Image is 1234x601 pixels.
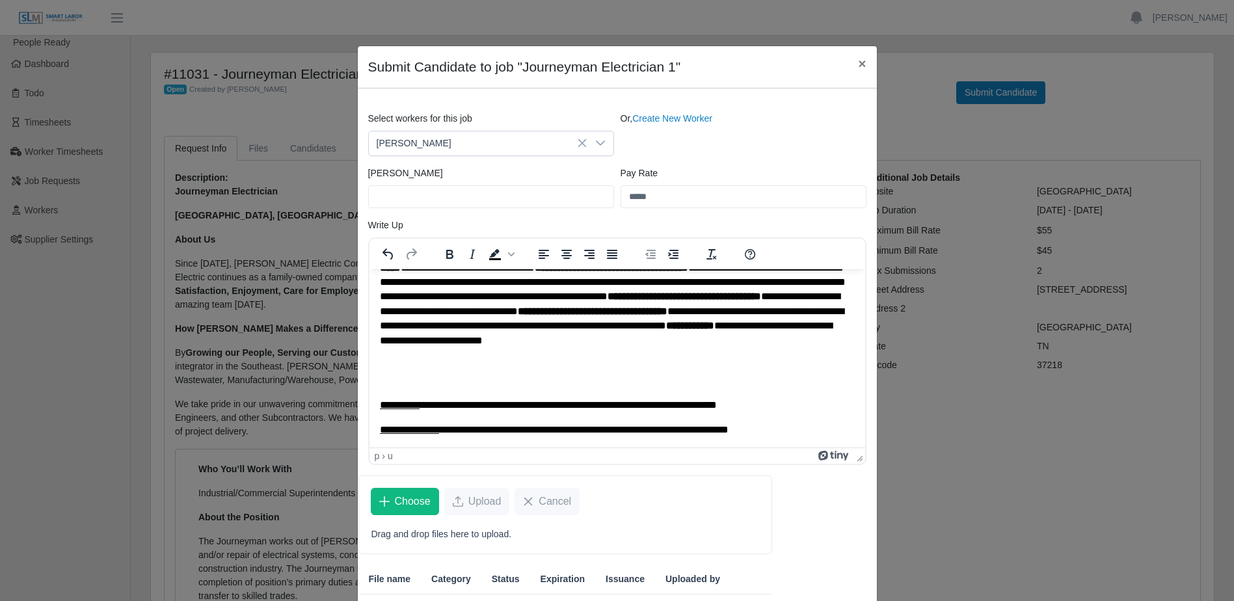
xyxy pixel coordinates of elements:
div: p [375,451,380,461]
span: Cancel [539,494,571,509]
span: Category [431,572,471,586]
div: Or, [617,112,870,156]
p: Drag and drop files here to upload. [371,528,760,541]
button: Clear formatting [701,245,723,263]
label: Write Up [368,219,403,232]
span: File name [369,572,411,586]
span: Upload [468,494,502,509]
button: Undo [377,245,399,263]
button: Close [848,46,876,81]
button: Italic [461,245,483,263]
label: Pay Rate [621,167,658,180]
span: Expiration [541,572,585,586]
span: × [858,56,866,71]
h4: Submit Candidate to job "Journeyman Electrician 1" [368,57,681,77]
label: [PERSON_NAME] [368,167,443,180]
span: Issuance [606,572,645,586]
button: Cancel [515,488,580,515]
button: Bold [438,245,461,263]
button: Justify [601,245,623,263]
button: Increase indent [662,245,684,263]
button: Choose [371,488,439,515]
a: Powered by Tiny [818,451,851,461]
button: Decrease indent [639,245,662,263]
button: Help [739,245,761,263]
iframe: Rich Text Area [369,269,865,447]
div: Press the Up and Down arrow keys to resize the editor. [852,448,865,464]
span: Uploaded by [665,572,720,586]
a: Create New Worker [632,113,712,124]
button: Upload [444,488,510,515]
button: Align right [578,245,600,263]
span: Christopher Fisher [369,131,587,155]
div: Background color Black [484,245,516,263]
button: Redo [400,245,422,263]
div: › [382,451,385,461]
span: Status [492,572,520,586]
button: Align left [533,245,555,263]
span: Choose [395,494,431,509]
div: u [388,451,393,461]
button: Align center [556,245,578,263]
label: Select workers for this job [368,112,472,126]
